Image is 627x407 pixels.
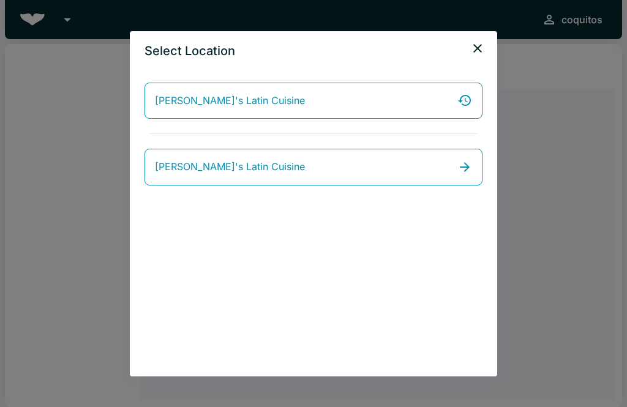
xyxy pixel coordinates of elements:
span: [PERSON_NAME]'s Latin Cuisine [155,93,305,109]
h2: Select Location [130,31,250,70]
span: [PERSON_NAME]'s Latin Cuisine [155,159,305,175]
a: [PERSON_NAME]'s Latin Cuisine [145,83,482,119]
button: close [465,36,490,61]
a: [PERSON_NAME]'s Latin Cuisine [145,149,482,185]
